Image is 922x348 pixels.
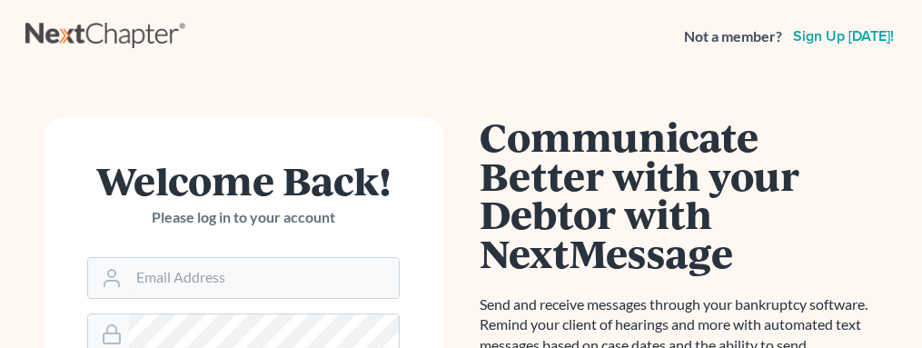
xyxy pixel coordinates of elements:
[480,117,879,273] h1: Communicate Better with your Debtor with NextMessage
[789,29,897,44] a: Sign up [DATE]!
[87,207,400,228] p: Please log in to your account
[684,26,782,47] strong: Not a member?
[129,258,399,298] input: Email Address
[87,161,400,200] h1: Welcome Back!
